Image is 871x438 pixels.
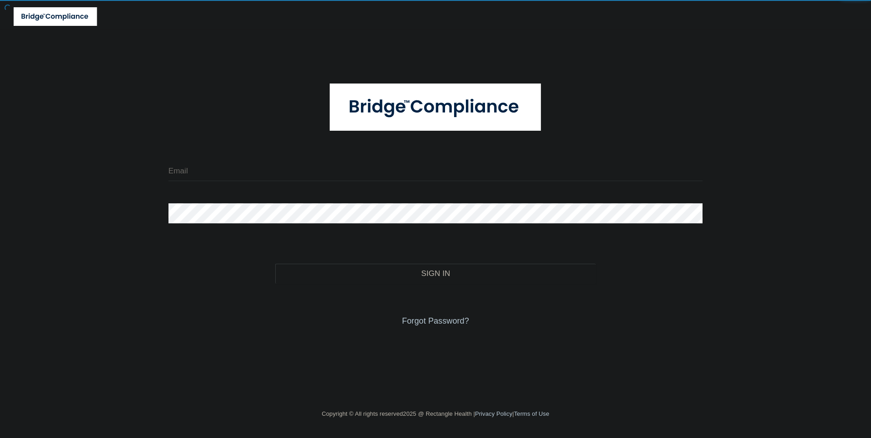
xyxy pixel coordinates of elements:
input: Email [168,161,703,181]
img: bridge_compliance_login_screen.278c3ca4.svg [330,84,541,131]
a: Terms of Use [514,410,549,417]
button: Sign In [275,264,596,284]
img: bridge_compliance_login_screen.278c3ca4.svg [14,7,97,26]
a: Privacy Policy [475,410,512,417]
a: Forgot Password? [402,316,469,325]
div: Copyright © All rights reserved 2025 @ Rectangle Health | | [270,399,601,428]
